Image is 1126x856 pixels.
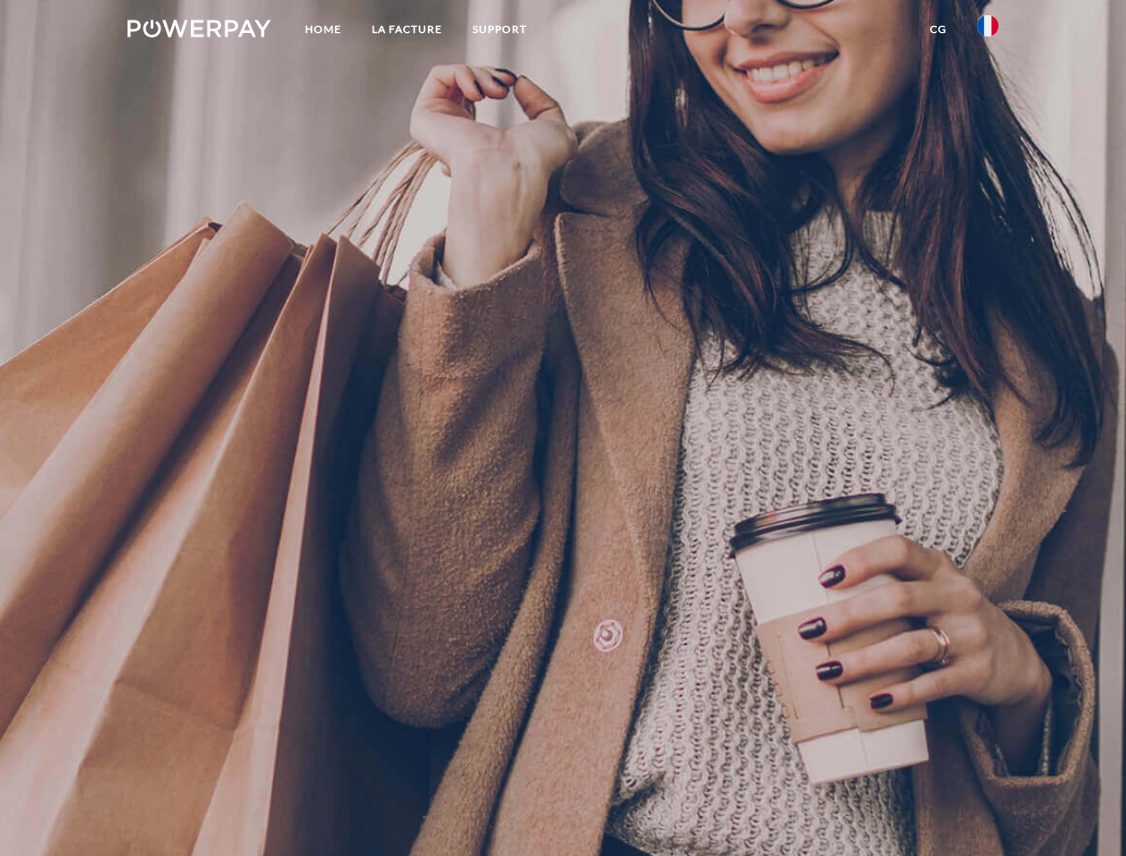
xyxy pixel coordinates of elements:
[290,13,357,45] a: Home
[357,13,457,45] a: LA FACTURE
[127,20,271,37] img: logo-powerpay-white.svg
[457,13,542,45] a: Support
[977,15,999,37] img: fr
[915,13,962,45] a: CG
